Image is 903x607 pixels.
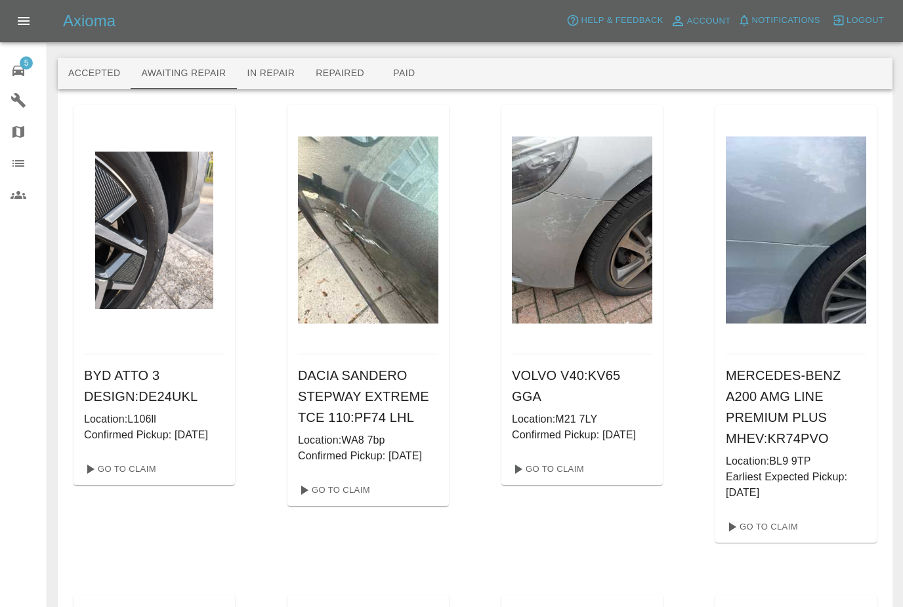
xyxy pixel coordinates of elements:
p: Earliest Expected Pickup: [DATE] [726,469,866,501]
a: Go To Claim [721,516,801,537]
h6: VOLVO V40 : KV65 GGA [512,365,652,407]
p: Location: L106ll [84,411,224,427]
button: Repaired [305,58,375,89]
button: In Repair [237,58,306,89]
h6: MERCEDES-BENZ A200 AMG LINE PREMIUM PLUS MHEV : KR74PVO [726,365,866,449]
p: Location: BL9 9TP [726,453,866,469]
span: Help & Feedback [581,13,663,28]
p: Confirmed Pickup: [DATE] [84,427,224,443]
button: Logout [829,10,887,31]
p: Confirmed Pickup: [DATE] [512,427,652,443]
h6: DACIA SANDERO STEPWAY EXTREME TCE 110 : PF74 LHL [298,365,438,428]
a: Account [667,10,734,31]
button: Accepted [58,58,131,89]
button: Notifications [734,10,824,31]
span: Notifications [752,13,820,28]
span: Account [687,14,731,29]
button: Awaiting Repair [131,58,236,89]
button: Paid [375,58,434,89]
a: Go To Claim [507,459,587,480]
h6: BYD ATTO 3 DESIGN : DE24UKL [84,365,224,407]
span: 5 [20,56,33,70]
p: Location: M21 7LY [512,411,652,427]
button: Help & Feedback [563,10,666,31]
h5: Axioma [63,10,115,31]
a: Go To Claim [79,459,159,480]
span: Logout [847,13,884,28]
button: Open drawer [8,5,39,37]
p: Location: WA8 7bp [298,432,438,448]
a: Go To Claim [293,480,373,501]
p: Confirmed Pickup: [DATE] [298,448,438,464]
